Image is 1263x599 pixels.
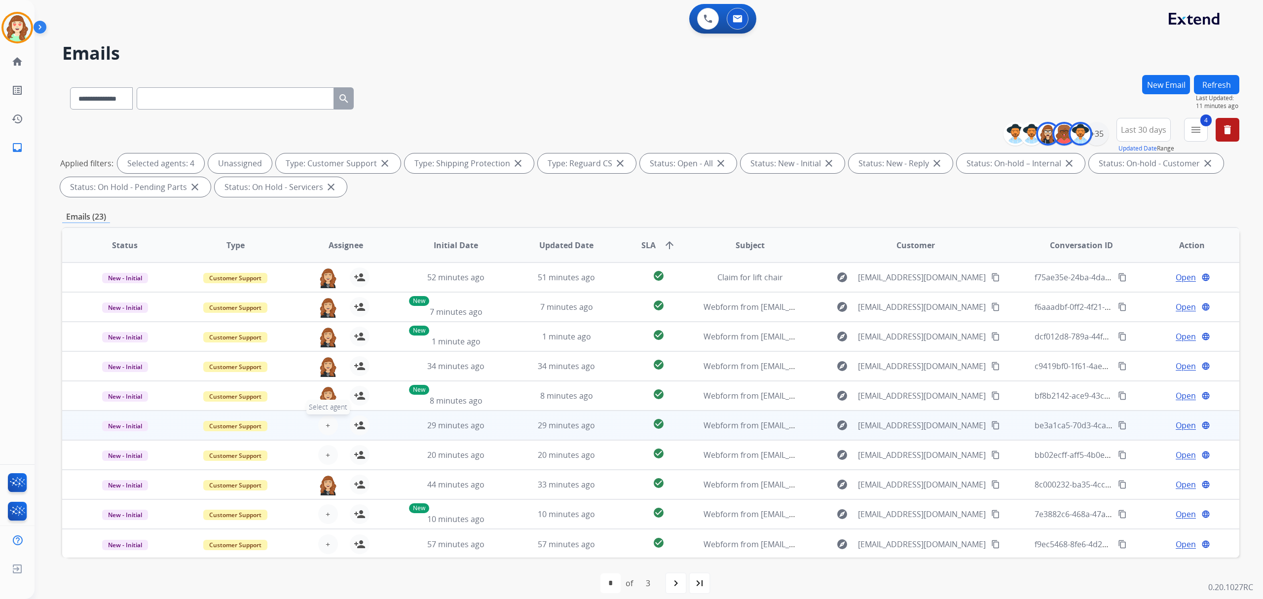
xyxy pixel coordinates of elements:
span: Open [1176,360,1196,372]
span: Updated Date [539,239,594,251]
h2: Emails [62,43,1239,63]
div: Status: New - Reply [849,153,953,173]
mat-icon: home [11,56,23,68]
span: 34 minutes ago [538,361,595,372]
mat-icon: content_copy [1118,540,1127,549]
span: [EMAIL_ADDRESS][DOMAIN_NAME] [858,301,986,313]
mat-icon: content_copy [1118,302,1127,311]
img: agent-avatar [318,475,338,495]
span: 4 [1200,114,1212,126]
mat-icon: close [715,157,727,169]
span: [EMAIL_ADDRESS][DOMAIN_NAME] [858,449,986,461]
span: New - Initial [102,540,148,550]
span: 51 minutes ago [538,272,595,283]
span: 10 minutes ago [427,514,484,524]
img: agent-avatar [318,386,338,407]
span: Webform from [EMAIL_ADDRESS][DOMAIN_NAME] on [DATE] [704,390,927,401]
button: Refresh [1194,75,1239,94]
mat-icon: explore [836,271,848,283]
img: agent-avatar [318,327,338,347]
span: Open [1176,331,1196,342]
mat-icon: check_circle [653,359,665,371]
mat-icon: close [931,157,943,169]
mat-icon: check_circle [653,299,665,311]
span: + [326,508,330,520]
div: Status: On-hold – Internal [957,153,1085,173]
mat-icon: close [614,157,626,169]
span: 8 minutes ago [540,390,593,401]
span: + [326,419,330,431]
mat-icon: language [1201,362,1210,371]
span: Open [1176,390,1196,402]
div: Status: Open - All [640,153,737,173]
button: Last 30 days [1116,118,1171,142]
span: 34 minutes ago [427,361,484,372]
mat-icon: language [1201,332,1210,341]
span: Open [1176,508,1196,520]
span: f6aaadbf-0ff2-4f21-babd-40737461ab08 [1035,301,1180,312]
span: Webform from [EMAIL_ADDRESS][DOMAIN_NAME] on [DATE] [704,539,927,550]
span: Open [1176,479,1196,490]
span: Customer Support [203,302,267,313]
span: Customer Support [203,450,267,461]
span: Webform from [EMAIL_ADDRESS][DOMAIN_NAME] on [DATE] [704,331,927,342]
span: f9ec5468-8fe6-4d25-b3e2-1cd6c4af608a [1035,539,1181,550]
mat-icon: person_add [354,301,366,313]
span: 52 minutes ago [427,272,484,283]
img: agent-avatar [318,356,338,377]
span: New - Initial [102,450,148,461]
mat-icon: navigate_next [670,577,682,589]
span: Webform from [EMAIL_ADDRESS][DOMAIN_NAME] on [DATE] [704,479,927,490]
span: New - Initial [102,273,148,283]
mat-icon: close [512,157,524,169]
span: Open [1176,449,1196,461]
span: 20 minutes ago [427,449,484,460]
div: Type: Reguard CS [538,153,636,173]
mat-icon: explore [836,360,848,372]
span: New - Initial [102,421,148,431]
span: [EMAIL_ADDRESS][DOMAIN_NAME] [858,508,986,520]
span: Customer Support [203,391,267,402]
button: + [318,534,338,554]
span: f75ae35e-24ba-4dad-b08d-3bca9a43c4dc [1035,272,1187,283]
mat-icon: language [1201,302,1210,311]
div: Type: Shipping Protection [405,153,534,173]
mat-icon: explore [836,449,848,461]
span: 7e3882c6-468a-47a0-ae12-4fa41961911a [1035,509,1184,520]
span: New - Initial [102,480,148,490]
span: Customer Support [203,480,267,490]
mat-icon: check_circle [653,388,665,400]
span: Open [1176,538,1196,550]
span: Customer Support [203,332,267,342]
mat-icon: check_circle [653,329,665,341]
span: SLA [641,239,656,251]
span: New - Initial [102,332,148,342]
span: bf8b2142-ace9-43c5-bd90-1dbbe7bb0206 [1035,390,1188,401]
span: 57 minutes ago [538,539,595,550]
span: [EMAIL_ADDRESS][DOMAIN_NAME] [858,390,986,402]
span: 33 minutes ago [538,479,595,490]
mat-icon: close [325,181,337,193]
span: Initial Date [434,239,478,251]
mat-icon: content_copy [991,332,1000,341]
mat-icon: delete [1222,124,1233,136]
span: Customer Support [203,510,267,520]
mat-icon: explore [836,390,848,402]
mat-icon: content_copy [1118,332,1127,341]
span: [EMAIL_ADDRESS][DOMAIN_NAME] [858,538,986,550]
span: 11 minutes ago [1196,102,1239,110]
span: Webform from [EMAIL_ADDRESS][DOMAIN_NAME] on [DATE] [704,509,927,520]
span: Last 30 days [1121,128,1166,132]
mat-icon: menu [1190,124,1202,136]
span: Customer Support [203,362,267,372]
mat-icon: person_add [354,508,366,520]
span: 57 minutes ago [427,539,484,550]
span: [EMAIL_ADDRESS][DOMAIN_NAME] [858,271,986,283]
span: Last Updated: [1196,94,1239,102]
div: of [626,577,633,589]
th: Action [1129,228,1239,262]
span: Range [1118,144,1174,152]
button: New Email [1142,75,1190,94]
div: +35 [1085,122,1109,146]
mat-icon: arrow_upward [664,239,675,251]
